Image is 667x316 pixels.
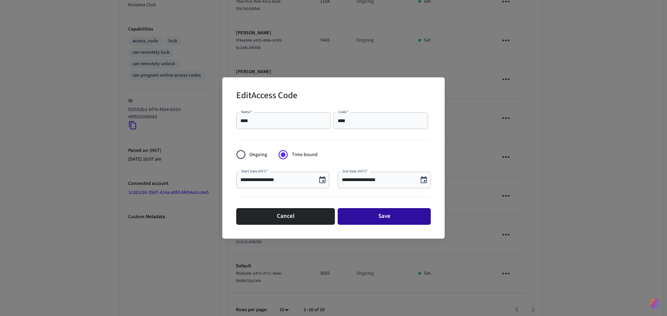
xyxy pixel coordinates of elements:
button: Choose date, selected date is Aug 27, 2025 [315,173,329,187]
img: SeamLogoGradient.69752ec5.svg [650,298,659,309]
button: Cancel [236,208,335,225]
h2: Edit Access Code [236,86,297,107]
label: Code [338,109,348,114]
label: End Date (HST) [343,169,368,174]
span: Time bound [292,151,318,159]
button: Choose date, selected date is Aug 27, 2025 [417,173,431,187]
label: Start Date (HST) [241,169,268,174]
span: Ongoing [249,151,267,159]
button: Save [338,208,431,225]
label: Name [241,109,252,114]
